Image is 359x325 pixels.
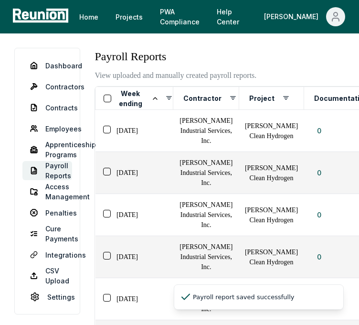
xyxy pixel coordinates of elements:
td: [PERSON_NAME] Clean Hydrogen [239,194,304,236]
button: 0 [309,206,329,225]
a: CSV Upload [22,266,72,285]
a: Penalties [22,203,72,222]
div: [DATE] [101,208,173,222]
button: 0 [309,248,329,267]
td: [PERSON_NAME] Industrial Services, Inc. [173,152,239,194]
td: [PERSON_NAME] Clean Hydrogen [239,152,304,194]
a: Integrations [22,245,72,264]
div: [DATE] [101,250,173,264]
a: Contractors [22,77,72,96]
p: View uploaded and manually created payroll reports. [95,70,256,81]
div: [DATE] [101,124,173,138]
div: [DATE] [101,166,173,180]
td: [PERSON_NAME] Industrial Services, Inc. [173,278,239,320]
a: Payroll Reports [22,161,72,180]
a: Help Center [209,7,247,26]
a: Contracts [22,98,72,117]
button: Week ending [115,89,161,108]
a: Home [72,7,106,26]
a: Employees [22,119,72,138]
button: 0 [309,163,329,183]
a: Apprenticeship Programs [22,140,72,159]
button: 0 [309,121,329,141]
td: [PERSON_NAME] Clean Hydrogen [239,236,304,278]
td: [PERSON_NAME] Industrial Services, Inc. [173,194,239,236]
div: Payroll report saved successfully [193,292,295,302]
button: Contractor [181,89,223,108]
a: Access Management [22,182,72,201]
td: [PERSON_NAME] Industrial Services, Inc. [173,236,239,278]
a: Dashboard [22,56,72,75]
button: Project [247,89,276,108]
a: Settings [22,287,72,306]
div: [DATE] [101,292,173,306]
a: Projects [108,7,150,26]
a: PWA Compliance [152,7,207,26]
td: [PERSON_NAME] Industrial Services, Inc. [173,110,239,152]
a: Cure Payments [22,224,72,243]
button: [PERSON_NAME] [256,7,353,26]
h3: Payroll Reports [95,48,256,65]
td: [PERSON_NAME] Clean Hydrogen [239,110,304,152]
div: [PERSON_NAME] [264,7,322,26]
